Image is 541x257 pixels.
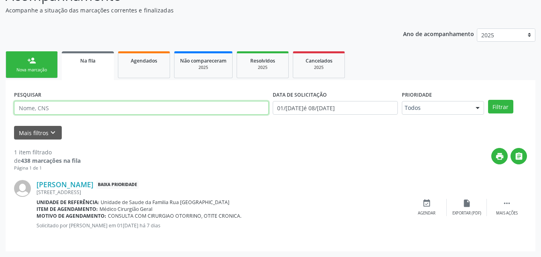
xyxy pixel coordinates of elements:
button: Filtrar [488,100,513,113]
a: [PERSON_NAME] [36,180,93,189]
span: Médico Cirurgião Geral [99,206,152,212]
button:  [511,148,527,164]
i:  [515,152,523,161]
b: Unidade de referência: [36,199,99,206]
div: Exportar (PDF) [452,210,481,216]
i: keyboard_arrow_down [49,128,57,137]
i: print [495,152,504,161]
button: print [491,148,508,164]
div: 2025 [299,65,339,71]
div: Agendar [418,210,436,216]
div: Mais ações [496,210,518,216]
p: Acompanhe a situação das marcações correntes e finalizadas [6,6,377,14]
div: person_add [27,56,36,65]
b: Item de agendamento: [36,206,98,212]
label: Prioridade [402,89,432,101]
b: Motivo de agendamento: [36,212,106,219]
strong: 438 marcações na fila [21,157,81,164]
div: 2025 [180,65,227,71]
div: Nova marcação [12,67,52,73]
label: PESQUISAR [14,89,41,101]
div: Página 1 de 1 [14,165,81,172]
label: DATA DE SOLICITAÇÃO [273,89,327,101]
span: Cancelados [306,57,332,64]
p: Ano de acompanhamento [403,28,474,38]
button: Mais filtroskeyboard_arrow_down [14,126,62,140]
div: 1 item filtrado [14,148,81,156]
div: de [14,156,81,165]
span: Resolvidos [250,57,275,64]
span: Unidade de Saude da Familia Rua [GEOGRAPHIC_DATA] [101,199,229,206]
span: CONSULTA COM CIRURGIAO OTORRINO, OTITE CRONICA. [108,212,241,219]
i: insert_drive_file [462,199,471,208]
img: img [14,180,31,197]
span: Todos [405,104,468,112]
span: Agendados [131,57,157,64]
span: Baixa Prioridade [96,180,139,189]
span: Na fila [80,57,95,64]
span: Não compareceram [180,57,227,64]
p: Solicitado por [PERSON_NAME] em 01[DATE] há 7 dias [36,222,407,229]
i:  [503,199,511,208]
div: 2025 [243,65,283,71]
i: event_available [422,199,431,208]
input: Selecione um intervalo [273,101,398,115]
input: Nome, CNS [14,101,269,115]
div: [STREET_ADDRESS] [36,189,407,196]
